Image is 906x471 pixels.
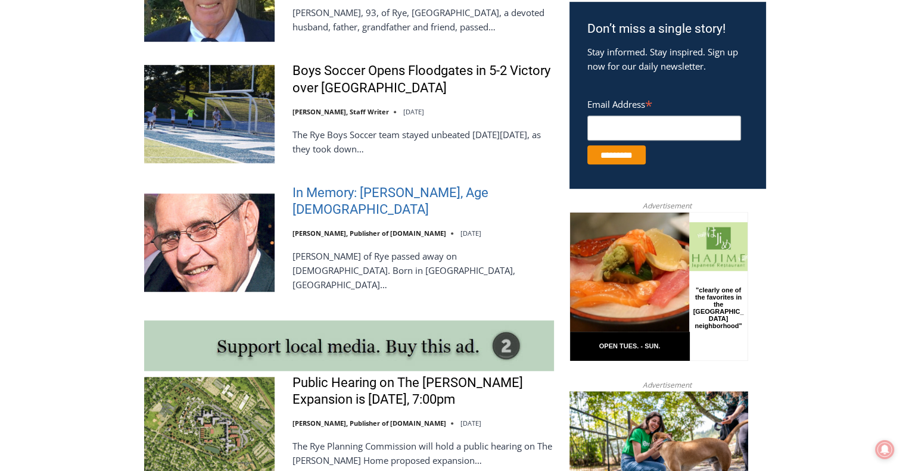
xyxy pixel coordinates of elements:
[403,107,424,116] time: [DATE]
[123,74,175,142] div: "clearly one of the favorites in the [GEOGRAPHIC_DATA] neighborhood"
[631,200,703,211] span: Advertisement
[587,45,748,73] p: Stay informed. Stay inspired. Sign up now for our daily newsletter.
[312,118,552,145] span: Intern @ [DOMAIN_NAME]
[292,229,446,238] a: [PERSON_NAME], Publisher of [DOMAIN_NAME]
[587,92,741,114] label: Email Address
[301,1,563,116] div: "I learned about the history of a place I’d honestly never considered even as a resident of [GEOG...
[631,379,703,391] span: Advertisement
[292,185,554,219] a: In Memory: [PERSON_NAME], Age [DEMOGRAPHIC_DATA]
[292,127,554,156] p: The Rye Boys Soccer team stayed unbeated [DATE][DATE], as they took down…
[144,65,275,163] img: Boys Soccer Opens Floodgates in 5-2 Victory over Westlake
[292,63,554,96] a: Boys Soccer Opens Floodgates in 5-2 Victory over [GEOGRAPHIC_DATA]
[144,320,554,371] img: support local media, buy this ad
[287,116,577,148] a: Intern @ [DOMAIN_NAME]
[292,375,554,408] a: Public Hearing on The [PERSON_NAME] Expansion is [DATE], 7:00pm
[292,439,554,467] p: The Rye Planning Commission will hold a public hearing on The [PERSON_NAME] Home proposed expansion…
[460,229,481,238] time: [DATE]
[292,107,389,116] a: [PERSON_NAME], Staff Writer
[4,123,117,168] span: Open Tues. - Sun. [PHONE_NUMBER]
[587,20,748,39] h3: Don’t miss a single story!
[292,5,554,34] p: [PERSON_NAME], 93, of Rye, [GEOGRAPHIC_DATA], a devoted husband, father, grandfather and friend, ...
[292,419,446,428] a: [PERSON_NAME], Publisher of [DOMAIN_NAME]
[144,194,275,291] img: In Memory: Donald J. Demas, Age 90
[460,419,481,428] time: [DATE]
[292,249,554,292] p: [PERSON_NAME] of Rye passed away on [DEMOGRAPHIC_DATA]. Born in [GEOGRAPHIC_DATA], [GEOGRAPHIC_DA...
[1,120,120,148] a: Open Tues. - Sun. [PHONE_NUMBER]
